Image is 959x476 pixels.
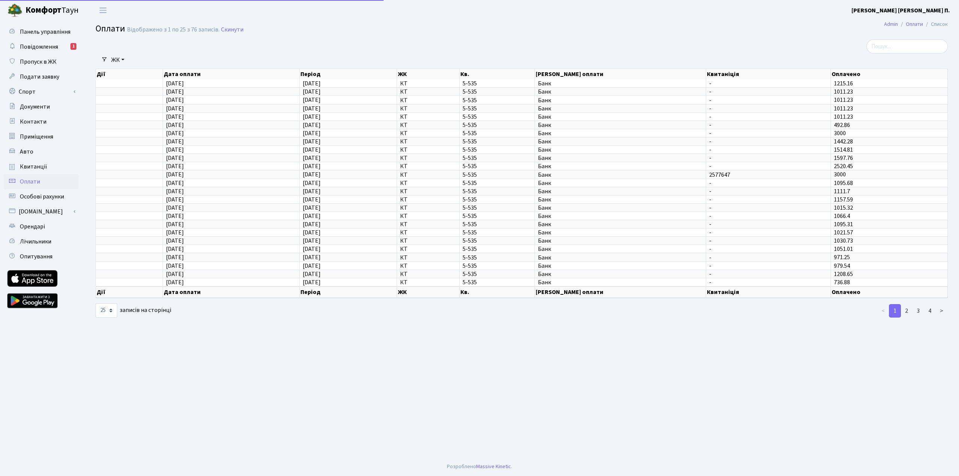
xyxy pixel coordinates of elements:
[94,4,112,16] button: Переключити навігацію
[538,106,703,112] span: Банк
[303,254,321,262] span: [DATE]
[166,228,184,237] span: [DATE]
[20,73,59,81] span: Подати заявку
[463,221,532,227] span: 5-535
[400,139,456,145] span: КТ
[538,155,703,161] span: Банк
[303,228,321,237] span: [DATE]
[303,237,321,245] span: [DATE]
[4,24,79,39] a: Панель управління
[4,159,79,174] a: Квитанції
[463,130,532,136] span: 5-535
[400,246,456,252] span: КТ
[834,137,853,146] span: 1442.28
[709,279,828,285] span: -
[538,279,703,285] span: Банк
[400,279,456,285] span: КТ
[463,81,532,87] span: 5-535
[127,26,220,33] div: Відображено з 1 по 25 з 76 записів.
[20,118,46,126] span: Контакти
[463,97,532,103] span: 5-535
[851,6,950,15] a: [PERSON_NAME] [PERSON_NAME] П.
[709,89,828,95] span: -
[4,114,79,129] a: Контакти
[4,144,79,159] a: Авто
[4,219,79,234] a: Орендарі
[866,39,948,54] input: Пошук...
[303,154,321,162] span: [DATE]
[884,20,898,28] a: Admin
[303,88,321,96] span: [DATE]
[96,69,163,79] th: Дії
[460,286,535,298] th: Кв.
[538,97,703,103] span: Банк
[834,270,853,278] span: 1208.65
[831,286,948,298] th: Оплачено
[303,113,321,121] span: [DATE]
[4,249,79,264] a: Опитування
[460,69,535,79] th: Кв.
[706,286,831,298] th: Квитаніція
[709,255,828,261] span: -
[463,155,532,161] span: 5-535
[400,97,456,103] span: КТ
[166,137,184,146] span: [DATE]
[400,147,456,153] span: КТ
[463,205,532,211] span: 5-535
[709,106,828,112] span: -
[463,89,532,95] span: 5-535
[538,122,703,128] span: Банк
[166,154,184,162] span: [DATE]
[538,246,703,252] span: Банк
[4,189,79,204] a: Особові рахунки
[834,187,850,195] span: 1111.7
[889,304,901,318] a: 1
[303,204,321,212] span: [DATE]
[538,139,703,145] span: Банк
[538,238,703,244] span: Банк
[20,28,70,36] span: Панель управління
[303,278,321,286] span: [DATE]
[834,179,853,187] span: 1095.68
[221,26,243,33] a: Скинути
[4,84,79,99] a: Спорт
[400,205,456,211] span: КТ
[463,271,532,277] span: 5-535
[709,147,828,153] span: -
[709,97,828,103] span: -
[709,221,828,227] span: -
[535,286,706,298] th: [PERSON_NAME] оплати
[303,262,321,270] span: [DATE]
[538,213,703,219] span: Банк
[300,286,397,298] th: Період
[166,179,184,187] span: [DATE]
[463,122,532,128] span: 5-535
[463,114,532,120] span: 5-535
[538,255,703,261] span: Банк
[397,69,460,79] th: ЖК
[834,204,853,212] span: 1015.32
[166,79,184,88] span: [DATE]
[166,187,184,195] span: [DATE]
[166,278,184,286] span: [DATE]
[400,155,456,161] span: КТ
[709,180,828,186] span: -
[463,279,532,285] span: 5-535
[303,162,321,170] span: [DATE]
[96,303,171,318] label: записів на сторінці
[400,114,456,120] span: КТ
[166,237,184,245] span: [DATE]
[709,230,828,236] span: -
[709,155,828,161] span: -
[538,147,703,153] span: Банк
[463,213,532,219] span: 5-535
[538,205,703,211] span: Банк
[166,96,184,104] span: [DATE]
[912,304,924,318] a: 3
[709,188,828,194] span: -
[166,254,184,262] span: [DATE]
[709,139,828,145] span: -
[463,188,532,194] span: 5-535
[20,148,33,156] span: Авто
[400,263,456,269] span: КТ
